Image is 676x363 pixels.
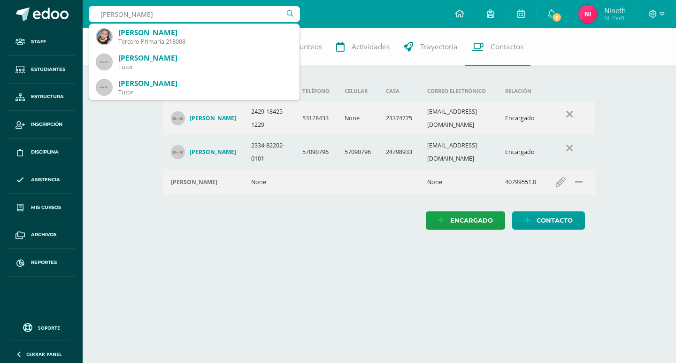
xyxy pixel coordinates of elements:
[8,194,75,222] a: Mis cursos
[31,121,62,128] span: Inscripción
[498,81,544,101] th: Relación
[118,63,292,71] div: Tutor
[118,88,292,96] div: Tutor
[8,84,75,111] a: Estructura
[337,101,378,135] td: None
[26,351,62,357] span: Cerrar panel
[31,38,46,46] span: Staff
[171,178,217,186] h4: [PERSON_NAME]
[118,53,292,63] div: [PERSON_NAME]
[118,28,292,38] div: [PERSON_NAME]
[420,101,498,135] td: [EMAIL_ADDRESS][DOMAIN_NAME]
[8,111,75,139] a: Inscripción
[552,12,562,23] span: 9
[337,81,378,101] th: Celular
[190,115,236,122] h4: [PERSON_NAME]
[8,139,75,166] a: Disciplina
[171,111,236,125] a: [PERSON_NAME]
[8,166,75,194] a: Asistencia
[31,176,60,184] span: Asistencia
[352,42,390,52] span: Actividades
[38,324,60,331] span: Soporte
[11,321,71,333] a: Soporte
[31,259,57,266] span: Reportes
[295,101,337,135] td: 53128433
[378,135,420,169] td: 24798933
[97,29,112,44] img: 672d8edb99e69e7b6f3cc17213730319.png
[8,56,75,84] a: Estudiantes
[295,135,337,169] td: 57090796
[498,169,544,195] td: 40799551.0
[118,38,292,46] div: Tercero Primaria 218008
[31,148,59,156] span: Disciplina
[244,101,295,135] td: 2429-18425-1229
[244,169,295,195] td: None
[295,81,337,101] th: Teléfono
[8,28,75,56] a: Staff
[190,148,236,156] h4: [PERSON_NAME]
[8,249,75,277] a: Reportes
[604,6,626,15] span: Nineth
[118,78,292,88] div: [PERSON_NAME]
[420,135,498,169] td: [EMAIL_ADDRESS][DOMAIN_NAME]
[337,135,378,169] td: 57090796
[171,111,185,125] img: 30x30
[378,81,420,101] th: Casa
[420,42,458,52] span: Trayectoria
[378,101,420,135] td: 23374775
[426,211,505,230] a: Encargado
[329,28,397,66] a: Actividades
[97,80,112,95] img: 45x45
[604,14,626,22] span: Mi Perfil
[31,66,65,73] span: Estudiantes
[450,212,493,229] span: Encargado
[171,145,185,159] img: 30x30
[97,54,112,70] img: 45x45
[512,211,585,230] a: Contacto
[465,28,530,66] a: Contactos
[171,178,236,186] div: Lopez, Magda
[295,42,322,52] span: Punteos
[498,101,544,135] td: Encargado
[397,28,465,66] a: Trayectoria
[31,204,61,211] span: Mis cursos
[578,5,597,23] img: 8ed068964868c7526d8028755c0074ec.png
[31,93,64,100] span: Estructura
[89,6,300,22] input: Busca un usuario...
[498,135,544,169] td: Encargado
[537,212,573,229] span: Contacto
[31,231,56,239] span: Archivos
[8,221,75,249] a: Archivos
[420,81,498,101] th: Correo electrónico
[420,169,498,195] td: None
[244,135,295,169] td: 2334-82202-0101
[171,145,236,159] a: [PERSON_NAME]
[491,42,523,52] span: Contactos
